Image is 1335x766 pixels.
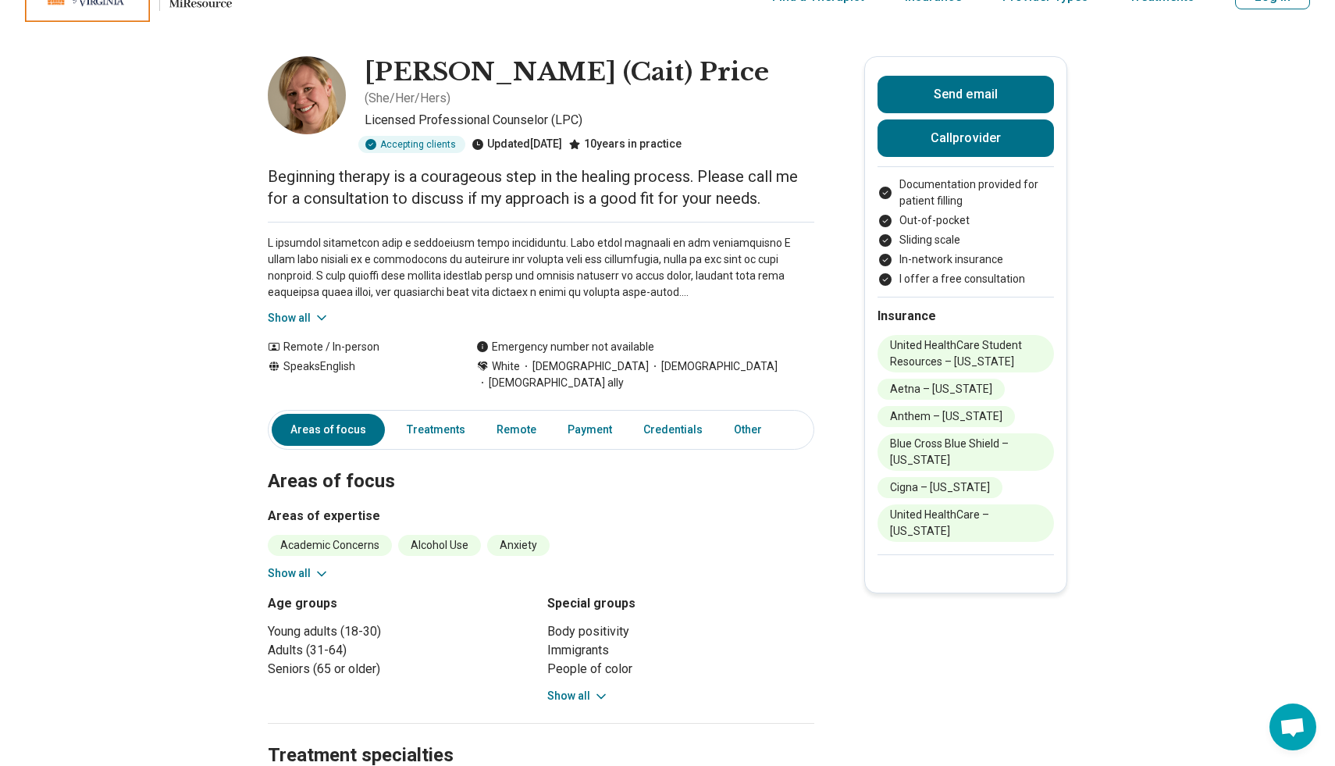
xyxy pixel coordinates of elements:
[520,358,649,375] span: [DEMOGRAPHIC_DATA]
[649,358,778,375] span: [DEMOGRAPHIC_DATA]
[358,136,465,153] div: Accepting clients
[487,414,546,446] a: Remote
[878,504,1054,542] li: United HealthCare – [US_STATE]
[365,89,450,108] p: ( She/Her/Hers )
[878,335,1054,372] li: United HealthCare Student Resources – [US_STATE]
[634,414,712,446] a: Credentials
[878,406,1015,427] li: Anthem – [US_STATE]
[878,477,1002,498] li: Cigna – [US_STATE]
[878,212,1054,229] li: Out-of-pocket
[547,688,609,704] button: Show all
[878,251,1054,268] li: In-network insurance
[724,414,781,446] a: Other
[268,431,814,495] h2: Areas of focus
[547,622,814,641] li: Body positivity
[472,136,562,153] div: Updated [DATE]
[547,660,814,679] li: People of color
[268,235,814,301] p: L ipsumdol sitametcon adip e seddoeiusm tempo incididuntu. Labo etdol magnaali en adm veniamquisn...
[878,119,1054,157] button: Callprovider
[268,641,535,660] li: Adults (31-64)
[878,307,1054,326] h2: Insurance
[268,166,814,209] p: Beginning therapy is a courageous step in the healing process. Please call me for a consultation ...
[398,535,481,556] li: Alcohol Use
[365,111,814,130] p: Licensed Professional Counselor (LPC)
[268,358,445,391] div: Speaks English
[268,507,814,526] h3: Areas of expertise
[1269,704,1316,750] div: Open chat
[476,339,654,355] div: Emergency number not available
[365,56,769,89] h1: [PERSON_NAME] (Cait) Price
[397,414,475,446] a: Treatments
[268,594,535,613] h3: Age groups
[268,310,329,326] button: Show all
[878,76,1054,113] button: Send email
[268,339,445,355] div: Remote / In-person
[558,414,621,446] a: Payment
[268,622,535,641] li: Young adults (18-30)
[268,565,329,582] button: Show all
[568,136,682,153] div: 10 years in practice
[268,535,392,556] li: Academic Concerns
[476,375,624,391] span: [DEMOGRAPHIC_DATA] ally
[878,176,1054,287] ul: Payment options
[878,176,1054,209] li: Documentation provided for patient filling
[878,379,1005,400] li: Aetna – [US_STATE]
[878,232,1054,248] li: Sliding scale
[268,56,346,134] img: Caitlin Price, Licensed Professional Counselor (LPC)
[878,433,1054,471] li: Blue Cross Blue Shield – [US_STATE]
[487,535,550,556] li: Anxiety
[547,594,814,613] h3: Special groups
[878,271,1054,287] li: I offer a free consultation
[547,641,814,660] li: Immigrants
[492,358,520,375] span: White
[272,414,385,446] a: Areas of focus
[268,660,535,679] li: Seniors (65 or older)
